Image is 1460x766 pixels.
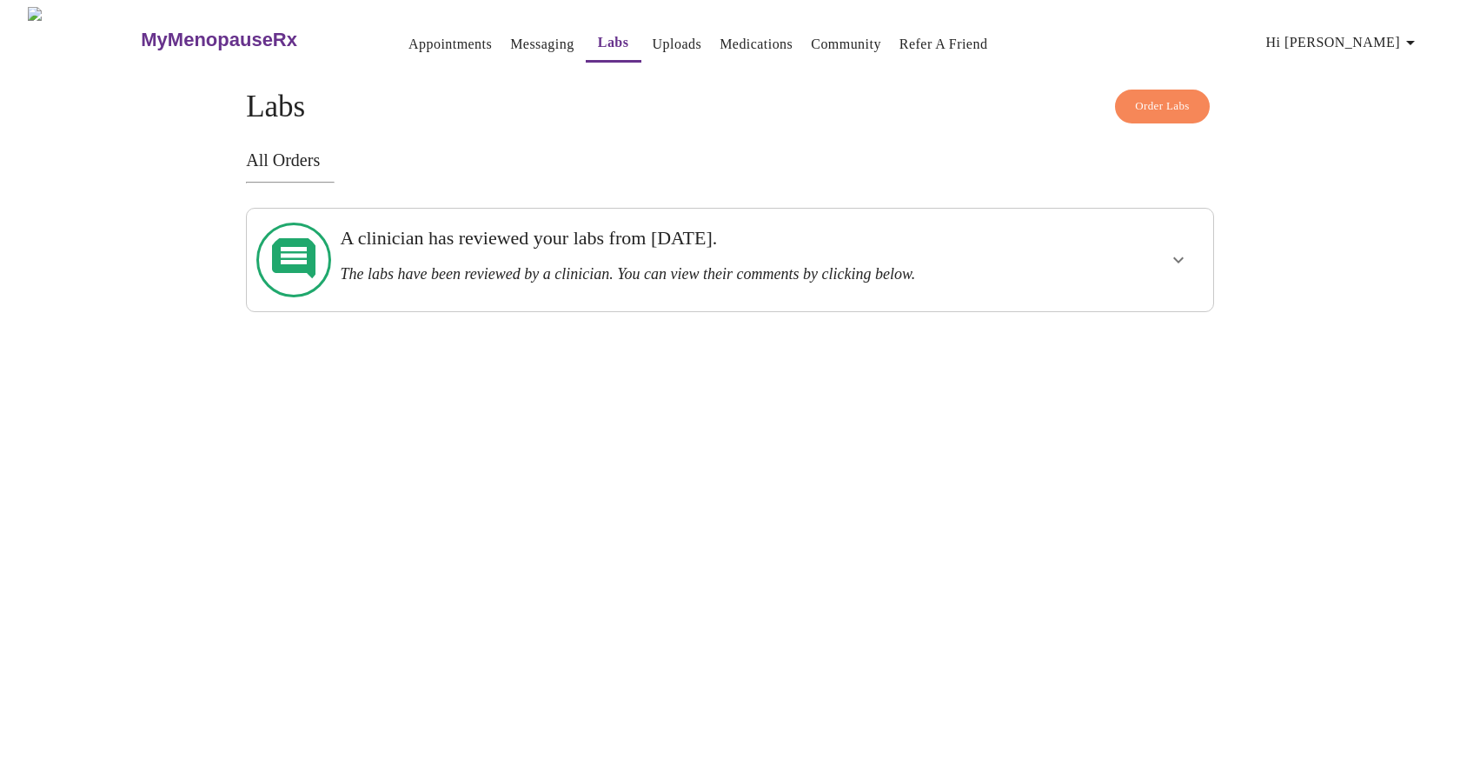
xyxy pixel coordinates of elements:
[246,150,1214,170] h3: All Orders
[899,32,988,57] a: Refer a Friend
[720,32,793,57] a: Medications
[246,90,1214,124] h4: Labs
[510,32,574,57] a: Messaging
[401,27,499,62] button: Appointments
[1158,239,1199,281] button: show more
[598,30,629,55] a: Labs
[811,32,881,57] a: Community
[1266,30,1421,55] span: Hi [PERSON_NAME]
[408,32,492,57] a: Appointments
[586,25,641,63] button: Labs
[893,27,995,62] button: Refer a Friend
[804,27,888,62] button: Community
[653,32,702,57] a: Uploads
[340,265,1026,283] h3: The labs have been reviewed by a clinician. You can view their comments by clicking below.
[141,29,297,51] h3: MyMenopauseRx
[503,27,581,62] button: Messaging
[139,10,367,70] a: MyMenopauseRx
[1115,90,1210,123] button: Order Labs
[1135,97,1190,117] span: Order Labs
[646,27,709,62] button: Uploads
[713,27,800,62] button: Medications
[28,7,139,72] img: MyMenopauseRx Logo
[1259,25,1428,60] button: Hi [PERSON_NAME]
[340,227,1026,250] h3: A clinician has reviewed your labs from [DATE].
